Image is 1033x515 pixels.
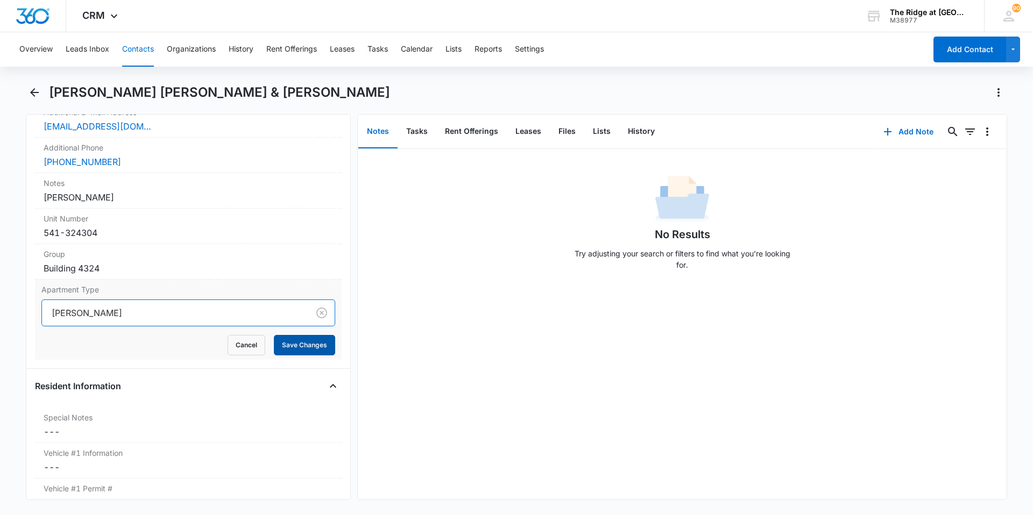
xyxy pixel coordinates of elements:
button: Reports [475,32,502,67]
div: Additional Phone[PHONE_NUMBER] [35,138,342,173]
button: Tasks [398,115,436,148]
button: Calendar [401,32,433,67]
button: Actions [990,84,1007,101]
h1: [PERSON_NAME] [PERSON_NAME] & [PERSON_NAME] [49,84,390,101]
button: Tasks [367,32,388,67]
button: Contacts [122,32,154,67]
label: Apartment Type [41,284,335,295]
button: Save Changes [274,335,335,355]
button: Add Contact [933,37,1006,62]
button: Overview [19,32,53,67]
dd: --- [44,461,333,474]
button: Close [324,377,342,395]
dd: --- [44,425,333,438]
div: Additional E-Mail Address[EMAIL_ADDRESS][DOMAIN_NAME] [35,102,342,138]
button: Cancel [228,335,265,355]
img: No Data [655,173,709,226]
div: notifications count [1012,4,1021,12]
div: GroupBuilding 4324 [35,244,342,280]
label: Vehicle #1 Information [44,447,333,459]
div: account id [890,17,968,24]
label: Notes [44,177,333,189]
span: 90 [1012,4,1021,12]
button: Search... [944,123,961,140]
a: [EMAIL_ADDRESS][DOMAIN_NAME] [44,120,151,133]
button: Rent Offerings [266,32,317,67]
button: Organizations [167,32,216,67]
button: Rent Offerings [436,115,507,148]
div: [PERSON_NAME] [44,191,333,204]
p: Try adjusting your search or filters to find what you’re looking for. [569,248,795,270]
button: Notes [358,115,398,148]
label: Additional Phone [44,142,333,153]
button: Leases [330,32,355,67]
span: CRM [82,10,105,21]
div: Building 4324 [44,262,333,275]
button: Files [550,115,584,148]
button: Leases [507,115,550,148]
button: Leads Inbox [66,32,109,67]
label: Group [44,248,333,260]
label: Vehicle #1 Permit # [44,483,333,494]
button: Settings [515,32,544,67]
button: History [619,115,663,148]
a: [PHONE_NUMBER] [44,155,121,168]
h1: No Results [655,226,710,242]
div: Vehicle #1 Permit #--- [35,478,342,514]
div: Unit Number541-324304 [35,209,342,244]
dd: --- [44,496,333,509]
h4: Resident Information [35,380,121,392]
button: Clear [313,304,330,321]
div: Vehicle #1 Information--- [35,443,342,478]
div: 541-324304 [44,226,333,239]
label: Special Notes [44,412,333,423]
button: Add Note [873,119,944,145]
button: Back [26,84,43,101]
div: Special Notes--- [35,407,342,443]
button: Overflow Menu [979,123,996,140]
button: Lists [584,115,619,148]
label: Unit Number [44,213,333,224]
button: Lists [445,32,462,67]
div: account name [890,8,968,17]
div: Notes[PERSON_NAME] [35,173,342,209]
button: Filters [961,123,979,140]
button: History [229,32,253,67]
